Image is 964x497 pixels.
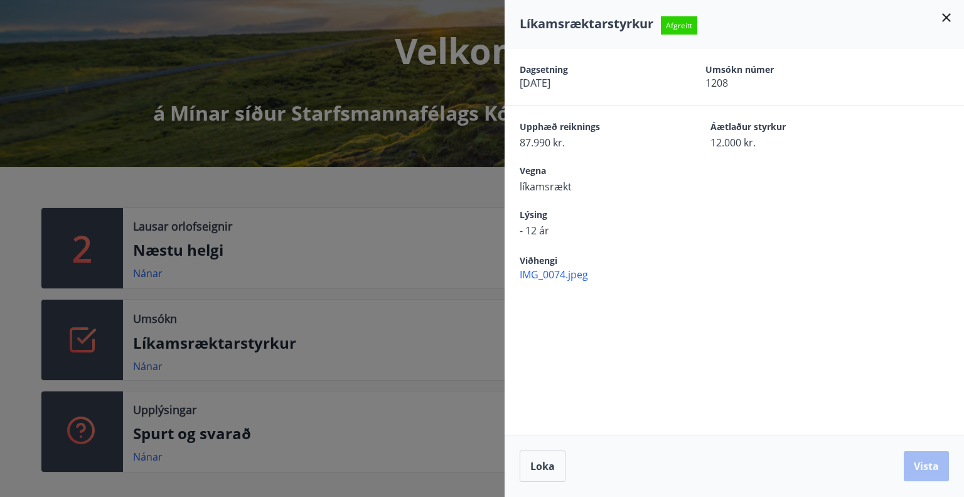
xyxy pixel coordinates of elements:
[520,268,964,281] span: IMG_0074.jpeg
[520,180,667,194] span: líkamsrækt
[520,76,661,90] span: [DATE]
[530,459,555,473] span: Loka
[705,76,847,90] span: 1208
[661,16,697,35] span: Afgreitt
[520,165,667,180] span: Vegna
[520,63,661,76] span: Dagsetning
[710,121,857,136] span: Áætlaður styrkur
[520,209,667,224] span: Lýsing
[520,224,667,238] span: - 12 ár
[710,136,857,150] span: 12.000 kr.
[520,15,653,32] span: Líkamsræktarstyrkur
[520,121,667,136] span: Upphæð reiknings
[520,451,565,482] button: Loka
[520,136,667,150] span: 87.990 kr.
[520,254,557,266] span: Viðhengi
[705,63,847,76] span: Umsókn númer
